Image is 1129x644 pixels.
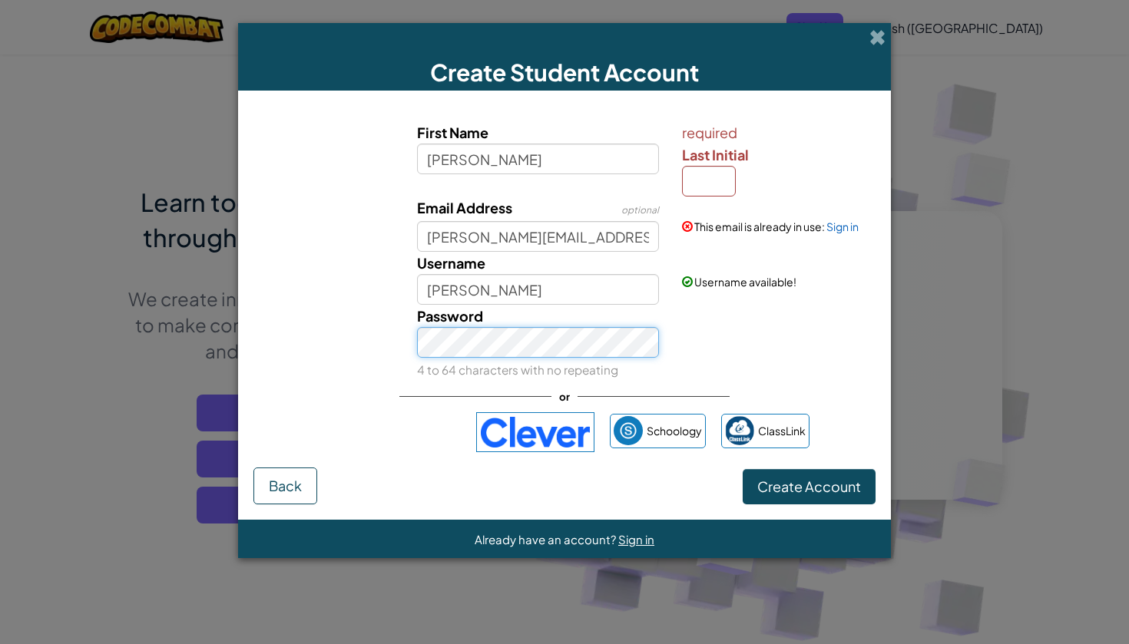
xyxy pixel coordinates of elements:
[417,124,488,141] span: First Name
[417,254,485,272] span: Username
[476,412,594,452] img: clever-logo-blue.png
[694,275,796,289] span: Username available!
[725,416,754,445] img: classlink-logo-small.png
[319,415,461,449] div: Sign in with Google. Opens in new tab
[618,532,654,547] a: Sign in
[826,220,859,233] a: Sign in
[758,420,806,442] span: ClassLink
[417,362,618,377] small: 4 to 64 characters with no repeating
[694,220,825,233] span: This email is already in use:
[312,415,468,449] iframe: Sign in with Google Button
[417,199,512,216] span: Email Address
[551,385,578,408] span: or
[682,121,872,144] span: required
[269,477,302,494] span: Back
[647,420,702,442] span: Schoology
[682,146,749,163] span: Last Initial
[614,416,643,445] img: schoology.png
[253,467,317,504] button: Back
[757,477,861,495] span: Create Account
[475,532,618,547] span: Already have an account?
[430,58,699,87] span: Create Student Account
[621,204,659,216] span: optional
[743,469,876,504] button: Create Account
[417,307,483,325] span: Password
